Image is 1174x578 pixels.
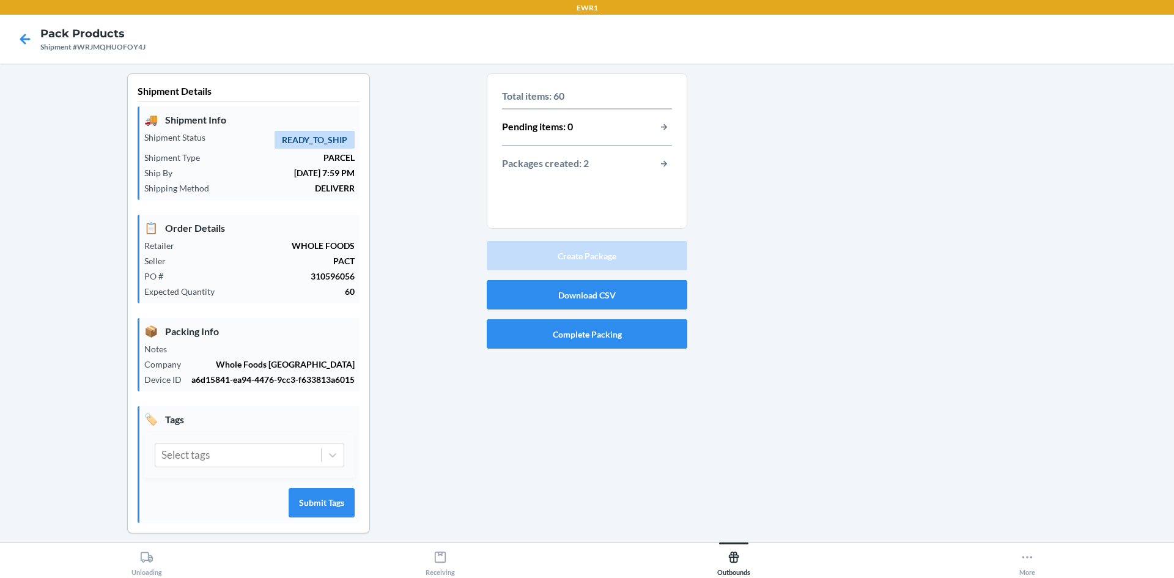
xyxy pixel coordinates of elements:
[502,119,573,135] p: Pending items: 0
[502,89,672,103] p: Total items: 60
[138,84,360,102] p: Shipment Details
[502,156,589,172] p: Packages created: 2
[275,131,355,149] span: READY_TO_SHIP
[182,166,355,179] p: [DATE] 7:59 PM
[191,358,355,371] p: Whole Foods [GEOGRAPHIC_DATA]
[144,373,191,386] p: Device ID
[175,254,355,267] p: PACT
[131,546,162,576] div: Unloading
[880,543,1174,576] button: More
[144,151,210,164] p: Shipment Type
[144,111,355,128] p: Shipment Info
[487,241,687,270] button: Create Package
[144,411,158,428] span: 🏷️
[144,323,355,339] p: Packing Info
[293,543,587,576] button: Receiving
[656,119,672,135] button: button-view-pending-items
[144,285,224,298] p: Expected Quantity
[173,270,355,283] p: 310596056
[144,131,215,144] p: Shipment Status
[717,546,750,576] div: Outbounds
[224,285,355,298] p: 60
[1019,546,1035,576] div: More
[656,156,672,172] button: button-view-packages-created
[587,543,880,576] button: Outbounds
[144,239,184,252] p: Retailer
[487,319,687,349] button: Complete Packing
[144,323,158,339] span: 📦
[40,42,146,53] div: Shipment #WRJMQHUOFOY4J
[144,166,182,179] p: Ship By
[219,182,355,195] p: DELIVERR
[426,546,455,576] div: Receiving
[289,488,355,517] button: Submit Tags
[210,151,355,164] p: PARCEL
[487,280,687,309] button: Download CSV
[144,220,158,236] span: 📋
[144,111,158,128] span: 🚚
[577,2,598,13] p: EWR1
[184,239,355,252] p: WHOLE FOODS
[144,220,355,236] p: Order Details
[144,411,355,428] p: Tags
[144,358,191,371] p: Company
[144,270,173,283] p: PO #
[144,254,175,267] p: Seller
[144,182,219,195] p: Shipping Method
[191,373,355,386] p: a6d15841-ea94-4476-9cc3-f633813a6015
[40,26,146,42] h4: Pack Products
[161,447,210,463] div: Select tags
[144,343,177,355] p: Notes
